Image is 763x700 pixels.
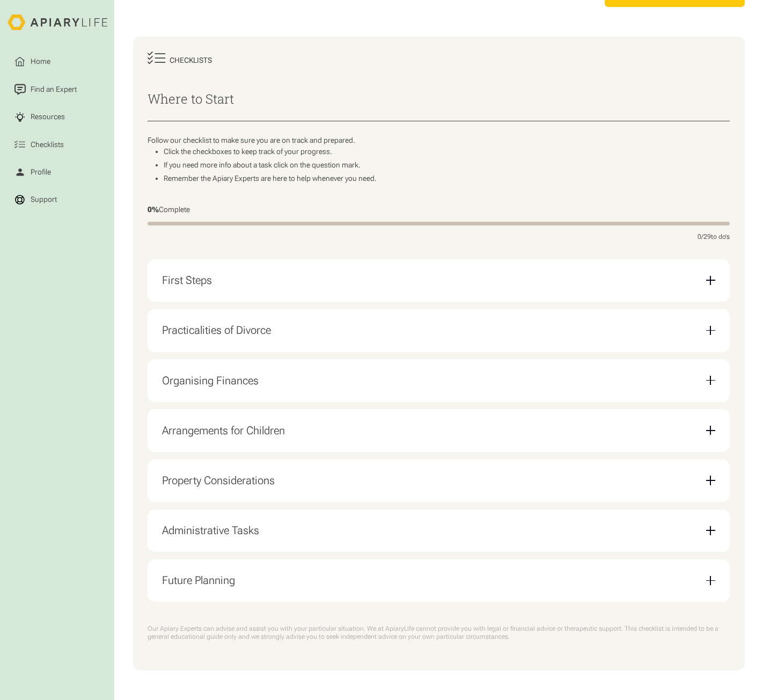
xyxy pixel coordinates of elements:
div: Property Considerations [162,466,715,494]
div: Property Considerations [162,474,275,487]
div: Our Apiary Experts can advise and assist you with your particular situation. We at ApiaryLife can... [148,625,730,641]
div: Find an Expert [28,84,78,95]
span: 0 [698,233,701,240]
span: 0% [148,205,159,214]
div: Checklists [170,56,212,65]
div: Future Planning [162,567,715,595]
li: If you need more info about a task click on the question mark. [164,161,730,170]
a: Support [8,187,107,213]
div: Future Planning [162,574,235,587]
div: Profile [28,166,53,178]
a: Resources [8,104,107,129]
form: Email Form [148,259,730,602]
div: Practicalities of Divorce [162,317,715,345]
div: Administrative Tasks [162,524,259,537]
span: 29 [703,233,711,240]
p: Follow our checklist to make sure you are on track and prepared. [148,136,730,145]
div: First Steps [162,267,715,295]
li: Click the checkboxes to keep track of your progress. [164,147,730,156]
div: First Steps [162,274,212,287]
div: Checklists [28,138,65,150]
div: Resources [28,111,67,122]
a: Profile [8,159,107,185]
div: Complete [148,205,730,214]
a: Home [8,49,107,75]
div: Administrative Tasks [162,517,715,545]
div: Practicalities of Divorce [162,324,271,337]
div: Organising Finances [162,374,259,388]
div: / to do's [698,233,730,241]
a: Find an Expert [8,76,107,102]
div: Organising Finances [162,367,715,395]
h2: Where to Start [148,92,730,106]
a: Checklists [8,132,107,157]
li: Remember the Apiary Experts are here to help whenever you need. [164,174,730,183]
div: Support [28,194,58,205]
div: Home [28,56,52,67]
div: Arrangements for Children [162,417,715,444]
div: Arrangements for Children [162,424,285,437]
